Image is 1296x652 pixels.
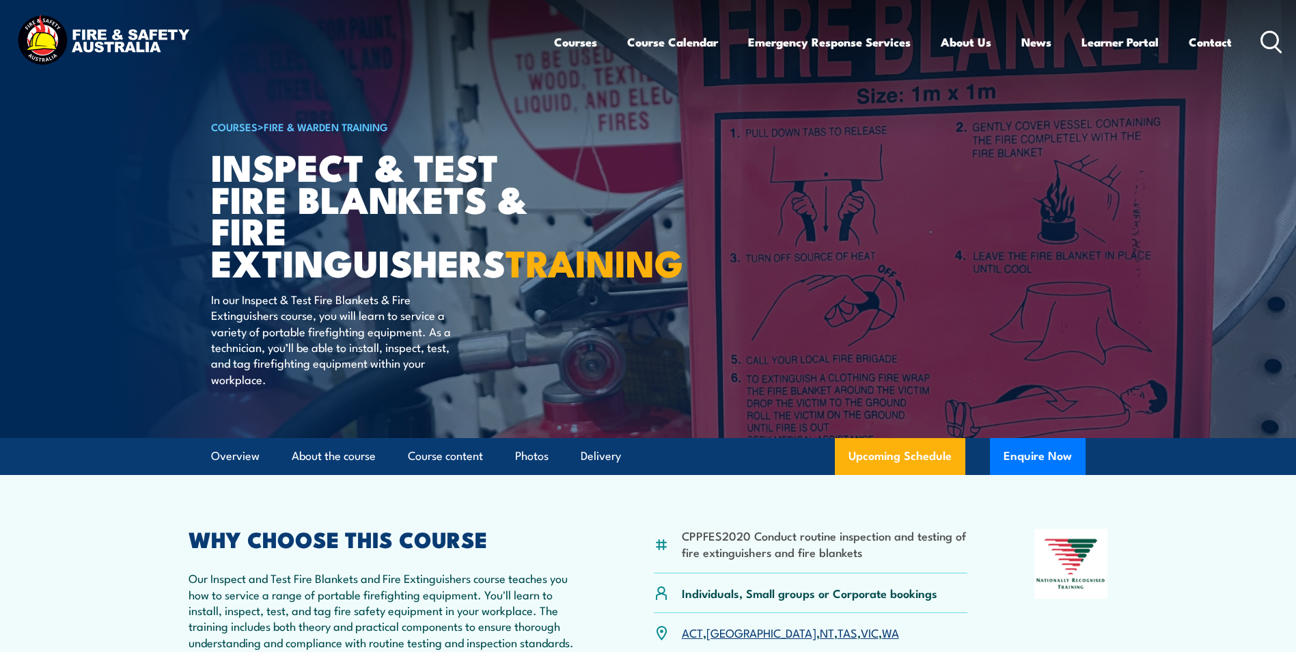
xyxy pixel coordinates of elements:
a: Delivery [581,438,621,474]
a: About Us [941,24,991,60]
a: Overview [211,438,260,474]
a: [GEOGRAPHIC_DATA] [706,624,816,640]
a: VIC [861,624,879,640]
a: Course Calendar [627,24,718,60]
p: Individuals, Small groups or Corporate bookings [682,585,937,601]
p: , , , , , [682,625,899,640]
a: COURSES [211,119,258,134]
li: CPPFES2020 Conduct routine inspection and testing of fire extinguishers and fire blankets [682,528,968,560]
a: About the course [292,438,376,474]
strong: TRAINING [506,233,683,290]
a: Emergency Response Services [748,24,911,60]
a: Upcoming Schedule [835,438,965,475]
h2: WHY CHOOSE THIS COURSE [189,529,588,548]
a: Contact [1189,24,1232,60]
a: ACT [682,624,703,640]
p: In our Inspect & Test Fire Blankets & Fire Extinguishers course, you will learn to service a vari... [211,291,460,387]
a: Learner Portal [1081,24,1159,60]
img: Nationally Recognised Training logo. [1034,529,1108,599]
a: Fire & Warden Training [264,119,388,134]
h1: Inspect & Test Fire Blankets & Fire Extinguishers [211,150,549,278]
a: Course content [408,438,483,474]
a: Photos [515,438,549,474]
a: WA [882,624,899,640]
a: Courses [554,24,597,60]
h6: > [211,118,549,135]
p: Our Inspect and Test Fire Blankets and Fire Extinguishers course teaches you how to service a ran... [189,570,588,650]
a: NT [820,624,834,640]
a: News [1021,24,1051,60]
button: Enquire Now [990,438,1086,475]
a: TAS [838,624,857,640]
